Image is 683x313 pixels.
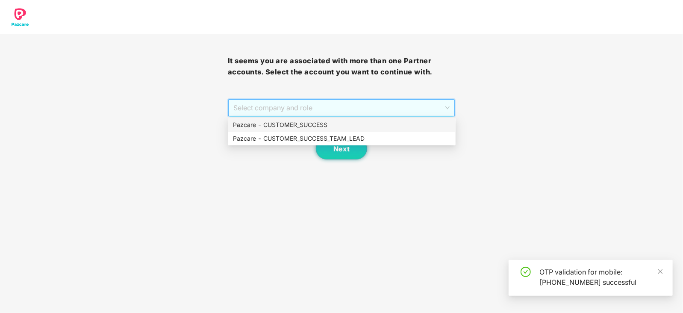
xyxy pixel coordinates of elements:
span: check-circle [521,267,531,277]
div: Pazcare - CUSTOMER_SUCCESS [233,120,450,130]
div: Pazcare - CUSTOMER_SUCCESS [228,118,456,132]
div: Pazcare - CUSTOMER_SUCCESS_TEAM_LEAD [228,132,456,145]
span: Next [333,145,350,153]
button: Next [316,138,367,159]
span: Select company and role [233,100,450,116]
span: close [657,269,663,275]
h3: It seems you are associated with more than one Partner accounts. Select the account you want to c... [228,56,456,77]
div: Pazcare - CUSTOMER_SUCCESS_TEAM_LEAD [233,134,450,143]
div: OTP validation for mobile: [PHONE_NUMBER] successful [539,267,662,287]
